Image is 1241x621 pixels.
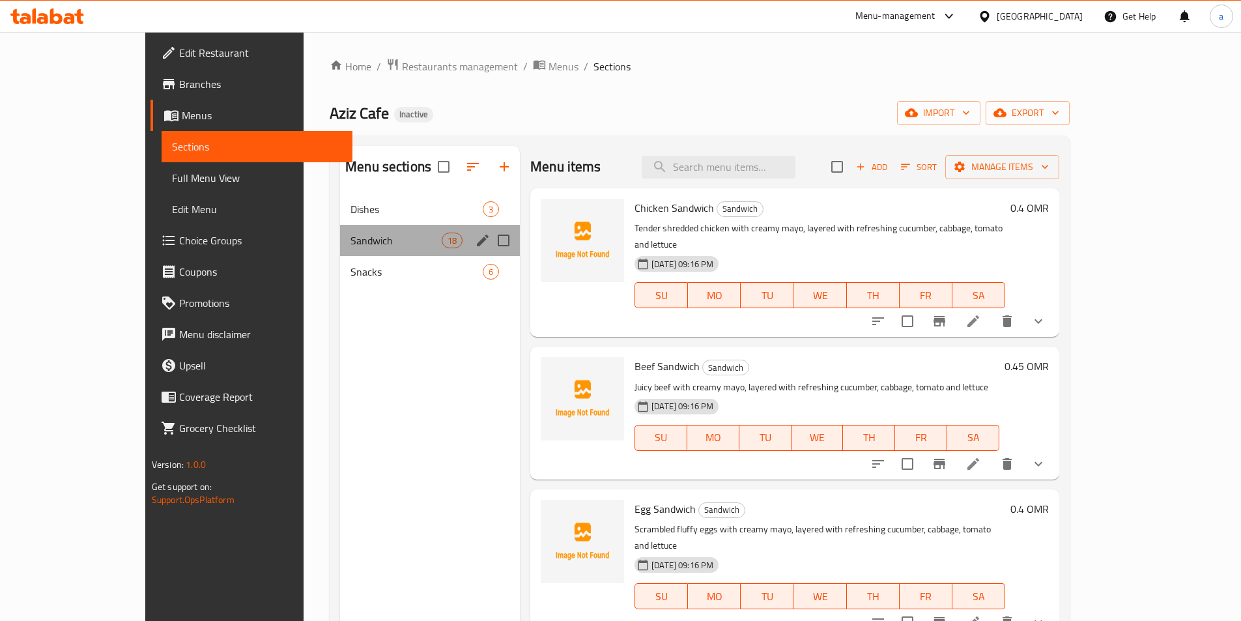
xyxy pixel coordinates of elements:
span: Sort [901,160,937,175]
span: WE [799,286,841,305]
div: Sandwich18edit [340,225,520,256]
span: Select section [823,153,851,181]
button: Add [851,157,892,177]
span: export [996,105,1059,121]
button: Branch-specific-item [924,448,955,480]
span: Select to update [894,450,921,478]
a: Branches [150,68,352,100]
span: import [907,105,970,121]
a: Grocery Checklist [150,412,352,444]
span: Upsell [179,358,342,373]
span: Sections [593,59,631,74]
button: WE [792,425,844,451]
span: Egg Sandwich [635,499,696,519]
a: Upsell [150,350,352,381]
span: Grocery Checklist [179,420,342,436]
button: TH [843,425,895,451]
button: MO [687,425,739,451]
button: MO [688,282,741,308]
button: TU [741,282,793,308]
h2: Menu sections [345,157,431,177]
button: SU [635,425,687,451]
nav: Menu sections [340,188,520,293]
span: WE [797,428,838,447]
li: / [377,59,381,74]
span: SU [640,428,682,447]
a: Coupons [150,256,352,287]
span: MO [693,587,735,606]
span: 18 [442,235,462,247]
span: 6 [483,266,498,278]
div: Sandwich [717,201,763,217]
span: WE [799,587,841,606]
span: SA [958,587,1000,606]
span: SU [640,587,683,606]
a: Promotions [150,287,352,319]
a: Menus [150,100,352,131]
input: search [642,156,795,179]
span: Branches [179,76,342,92]
span: Coverage Report [179,389,342,405]
a: Edit menu item [965,313,981,329]
span: Sandwich [350,233,442,248]
span: Dishes [350,201,483,217]
span: 1.0.0 [186,456,206,473]
span: SA [952,428,994,447]
nav: breadcrumb [330,58,1070,75]
button: SU [635,282,688,308]
span: Sort sections [457,151,489,182]
p: Tender shredded chicken with creamy mayo, layered with refreshing cucumber, cabbage, tomato and l... [635,220,1005,253]
span: Add [854,160,889,175]
button: Branch-specific-item [924,306,955,337]
div: items [483,264,499,280]
button: TU [741,583,793,609]
span: a [1219,9,1223,23]
span: Snacks [350,264,483,280]
div: Snacks6 [340,256,520,287]
span: TU [745,428,786,447]
button: sort-choices [863,448,894,480]
a: Support.OpsPlatform [152,491,235,508]
li: / [584,59,588,74]
div: [GEOGRAPHIC_DATA] [997,9,1083,23]
span: MO [693,286,735,305]
a: Menus [533,58,578,75]
span: Restaurants management [402,59,518,74]
span: Chicken Sandwich [635,198,714,218]
span: FR [905,587,947,606]
button: MO [688,583,741,609]
button: edit [473,231,492,250]
span: SU [640,286,683,305]
span: Sort items [892,157,945,177]
button: FR [900,583,952,609]
span: Menu disclaimer [179,326,342,342]
span: Sections [172,139,342,154]
span: Promotions [179,295,342,311]
a: Full Menu View [162,162,352,194]
svg: Show Choices [1031,456,1046,472]
span: Sandwich [699,502,745,517]
span: [DATE] 09:16 PM [646,400,719,412]
span: Coupons [179,264,342,280]
span: Beef Sandwich [635,356,700,376]
button: TH [847,282,900,308]
span: Get support on: [152,478,212,495]
img: Beef Sandwich [541,357,624,440]
button: show more [1023,306,1054,337]
div: Inactive [394,107,433,123]
button: WE [793,282,846,308]
span: [DATE] 09:16 PM [646,258,719,270]
h6: 0.45 OMR [1005,357,1049,375]
button: Add section [489,151,520,182]
h6: 0.4 OMR [1010,500,1049,518]
span: Choice Groups [179,233,342,248]
span: Full Menu View [172,170,342,186]
span: Manage items [956,159,1049,175]
button: TU [739,425,792,451]
span: SA [958,286,1000,305]
span: Add item [851,157,892,177]
button: SA [947,425,999,451]
button: SU [635,583,688,609]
